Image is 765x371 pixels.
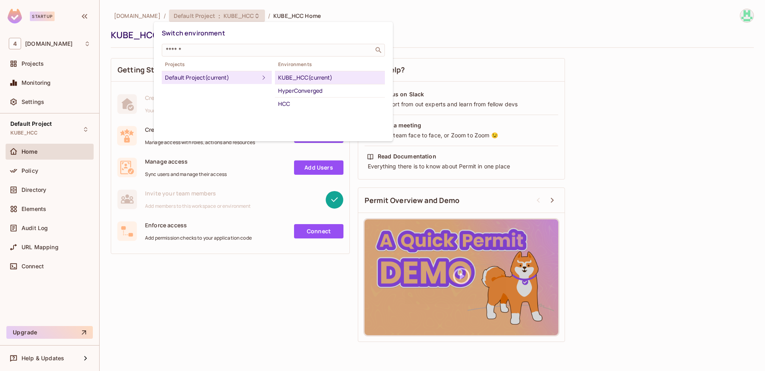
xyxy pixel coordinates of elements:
[278,73,382,82] div: KUBE_HCC (current)
[278,86,382,96] div: HyperConverged
[162,61,272,68] span: Projects
[278,99,382,109] div: HCC
[162,29,225,37] span: Switch environment
[275,61,385,68] span: Environments
[165,73,259,82] div: Default Project (current)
